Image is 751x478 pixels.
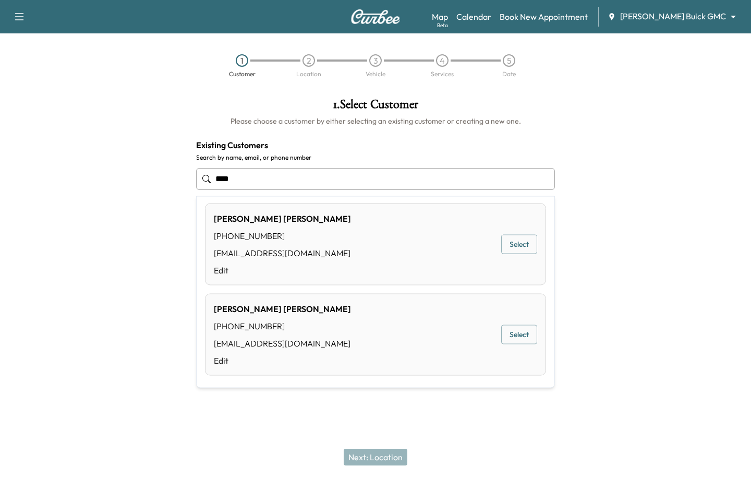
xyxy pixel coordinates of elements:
div: [PHONE_NUMBER] [214,230,351,242]
div: [PERSON_NAME] [PERSON_NAME] [214,212,351,225]
div: [PERSON_NAME] [PERSON_NAME] [214,303,351,315]
button: Select [501,235,537,254]
div: 3 [369,54,382,67]
div: Services [431,71,454,77]
div: 2 [302,54,315,67]
a: Book New Appointment [500,10,588,23]
div: [PHONE_NUMBER] [214,320,351,332]
div: 4 [436,54,449,67]
a: Edit [214,354,351,367]
div: [EMAIL_ADDRESS][DOMAIN_NAME] [214,337,351,350]
label: Search by name, email, or phone number [196,153,555,162]
img: Curbee Logo [350,9,401,24]
div: 5 [503,54,515,67]
span: [PERSON_NAME] Buick GMC [620,10,726,22]
div: Customer [229,71,256,77]
div: Vehicle [366,71,385,77]
h1: 1 . Select Customer [196,98,555,116]
button: Select [501,325,537,344]
h4: Existing Customers [196,139,555,151]
div: Date [502,71,516,77]
h6: Please choose a customer by either selecting an existing customer or creating a new one. [196,116,555,126]
div: 1 [236,54,248,67]
div: [EMAIL_ADDRESS][DOMAIN_NAME] [214,247,351,259]
div: Beta [437,21,448,29]
div: Location [296,71,321,77]
a: Edit [214,264,351,277]
a: MapBeta [432,10,448,23]
a: Calendar [456,10,491,23]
